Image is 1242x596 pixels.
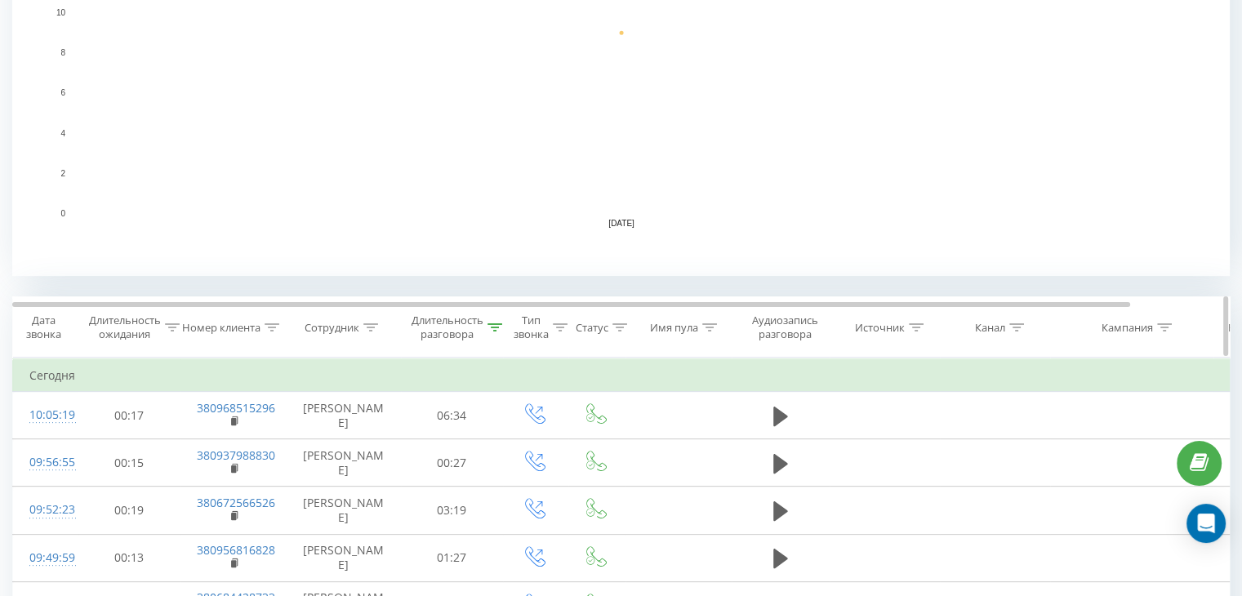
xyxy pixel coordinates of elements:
[197,542,275,558] a: 380956816828
[401,392,503,439] td: 06:34
[1186,504,1226,543] div: Open Intercom Messenger
[975,321,1005,335] div: Канал
[608,219,634,228] text: [DATE]
[29,542,62,574] div: 09:49:59
[78,487,180,534] td: 00:19
[56,8,66,17] text: 10
[197,495,275,510] a: 380672566526
[287,487,401,534] td: [PERSON_NAME]
[29,494,62,526] div: 09:52:23
[746,314,825,341] div: Аудиозапись разговора
[60,129,65,138] text: 4
[1102,321,1153,335] div: Кампания
[401,487,503,534] td: 03:19
[197,400,275,416] a: 380968515296
[60,48,65,57] text: 8
[287,439,401,487] td: [PERSON_NAME]
[78,439,180,487] td: 00:15
[401,439,503,487] td: 00:27
[13,314,73,341] div: Дата звонка
[60,209,65,218] text: 0
[412,314,483,341] div: Длительность разговора
[287,392,401,439] td: [PERSON_NAME]
[305,321,359,335] div: Сотрудник
[855,321,905,335] div: Источник
[78,534,180,581] td: 00:13
[650,321,698,335] div: Имя пула
[576,321,608,335] div: Статус
[182,321,260,335] div: Номер клиента
[29,399,62,431] div: 10:05:19
[514,314,549,341] div: Тип звонка
[401,534,503,581] td: 01:27
[60,89,65,98] text: 6
[78,392,180,439] td: 00:17
[29,447,62,478] div: 09:56:55
[60,169,65,178] text: 2
[197,447,275,463] a: 380937988830
[287,534,401,581] td: [PERSON_NAME]
[89,314,161,341] div: Длительность ожидания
